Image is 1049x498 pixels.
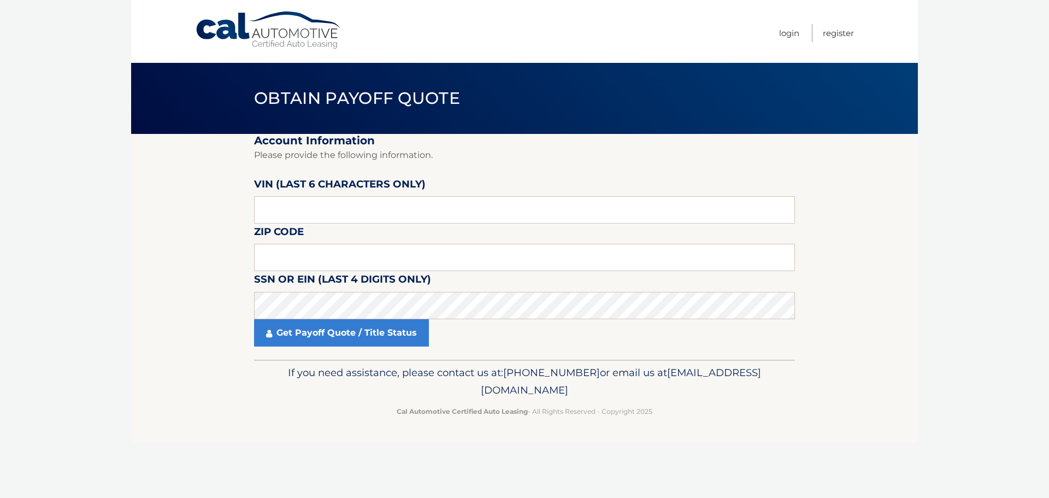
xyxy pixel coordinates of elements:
label: VIN (last 6 characters only) [254,176,426,196]
span: Obtain Payoff Quote [254,88,460,108]
label: SSN or EIN (last 4 digits only) [254,271,431,291]
p: Please provide the following information. [254,148,795,163]
a: Register [823,24,854,42]
p: If you need assistance, please contact us at: or email us at [261,364,788,399]
a: Login [779,24,799,42]
span: [PHONE_NUMBER] [503,366,600,379]
a: Get Payoff Quote / Title Status [254,319,429,347]
p: - All Rights Reserved - Copyright 2025 [261,406,788,417]
strong: Cal Automotive Certified Auto Leasing [397,407,528,415]
label: Zip Code [254,224,304,244]
a: Cal Automotive [195,11,343,50]
h2: Account Information [254,134,795,148]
